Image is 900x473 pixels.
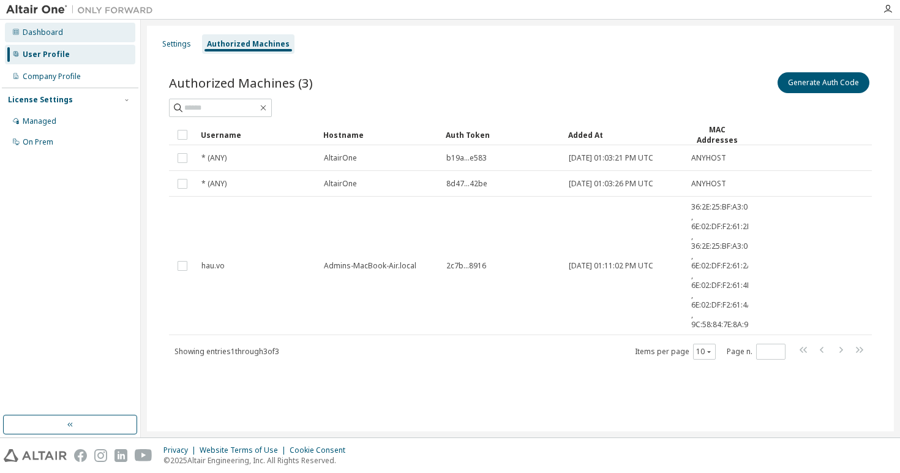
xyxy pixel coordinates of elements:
[23,28,63,37] div: Dashboard
[696,347,713,357] button: 10
[290,445,353,455] div: Cookie Consent
[23,137,53,147] div: On Prem
[446,261,486,271] span: 2c7b...8916
[8,95,73,105] div: License Settings
[635,344,716,360] span: Items per page
[778,72,869,93] button: Generate Auth Code
[446,125,558,145] div: Auth Token
[446,179,487,189] span: 8d47...42be
[200,445,290,455] div: Website Terms of Use
[23,116,56,126] div: Managed
[691,202,752,330] span: 36:2E:25:BF:A3:04 , 6E:02:DF:F2:61:2B , 36:2E:25:BF:A3:00 , 6E:02:DF:F2:61:2A , 6E:02:DF:F2:61:4B...
[114,449,127,462] img: linkedin.svg
[201,153,227,163] span: * (ANY)
[163,455,353,466] p: © 2025 Altair Engineering, Inc. All Rights Reserved.
[174,346,279,357] span: Showing entries 1 through 3 of 3
[163,445,200,455] div: Privacy
[74,449,87,462] img: facebook.svg
[201,125,313,145] div: Username
[94,449,107,462] img: instagram.svg
[446,153,487,163] span: b19a...e583
[162,39,191,49] div: Settings
[323,125,436,145] div: Hostname
[201,261,225,271] span: hau.vo
[324,153,357,163] span: AltairOne
[135,449,152,462] img: youtube.svg
[207,39,290,49] div: Authorized Machines
[201,179,227,189] span: * (ANY)
[727,344,786,360] span: Page n.
[4,449,67,462] img: altair_logo.svg
[324,179,357,189] span: AltairOne
[569,179,653,189] span: [DATE] 01:03:26 PM UTC
[568,125,681,145] div: Added At
[324,261,416,271] span: Admins-MacBook-Air.local
[691,124,743,145] div: MAC Addresses
[569,153,653,163] span: [DATE] 01:03:21 PM UTC
[23,72,81,81] div: Company Profile
[569,261,653,271] span: [DATE] 01:11:02 PM UTC
[691,153,726,163] span: ANYHOST
[6,4,159,16] img: Altair One
[169,74,313,91] span: Authorized Machines (3)
[691,179,726,189] span: ANYHOST
[23,50,70,59] div: User Profile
